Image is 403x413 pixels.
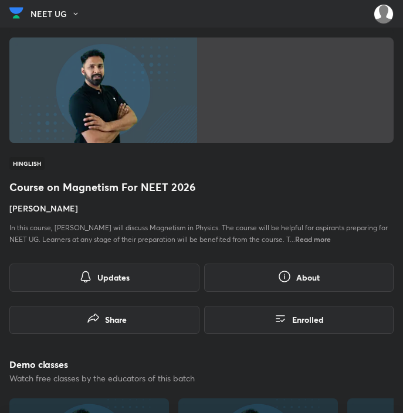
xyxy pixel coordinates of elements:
button: NEET UG [31,5,87,23]
h1: Course on Magnetism For NEET 2026 [9,179,394,195]
button: About [204,264,394,292]
button: Enrolled [204,306,394,334]
button: Share [9,306,199,334]
h4: [PERSON_NAME] [9,202,394,214]
img: Amisha Rani [374,4,394,24]
span: Hinglish [9,157,45,170]
img: Thumbnail [9,37,197,143]
span: In this course, [PERSON_NAME] will discuss Magnetism in Physics. The course will be helpful for a... [9,223,388,244]
a: Company Logo [9,4,23,25]
span: Read more [295,234,331,244]
p: Watch free classes by the educators of this batch [9,373,394,384]
button: Updates [9,264,199,292]
img: Company Logo [9,4,23,22]
h5: Demo classes [9,357,394,371]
